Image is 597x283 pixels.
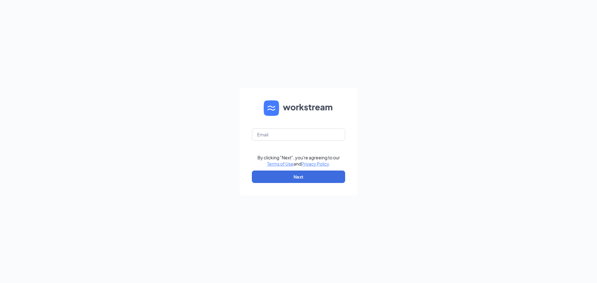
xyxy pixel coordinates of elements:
a: Terms of Use [267,161,294,167]
div: By clicking "Next", you're agreeing to our and . [257,154,340,167]
input: Email [252,128,345,141]
button: Next [252,171,345,183]
img: WS logo and Workstream text [264,100,333,116]
a: Privacy Policy [301,161,329,167]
